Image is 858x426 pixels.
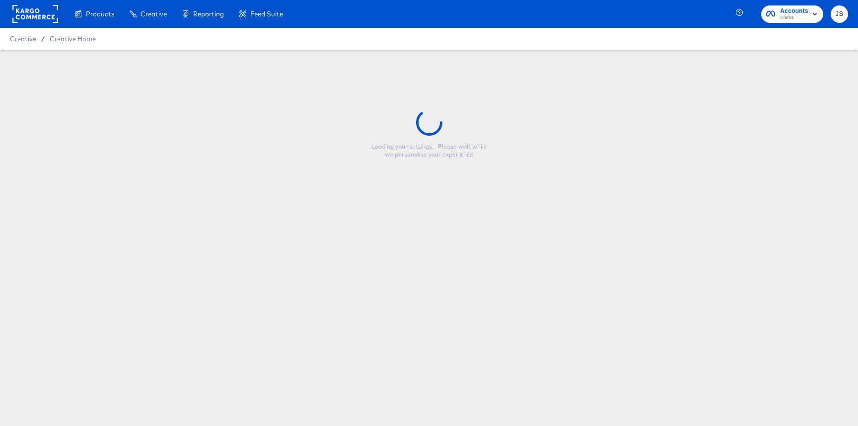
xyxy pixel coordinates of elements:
span: JS [835,8,844,20]
button: JS [831,5,848,23]
span: Products [86,10,114,18]
span: Reporting [193,10,224,18]
span: Clarks [780,14,808,22]
span: Feed Suite [250,10,283,18]
span: / [36,35,50,43]
button: AccountsClarks [761,5,823,23]
span: Creative [141,10,167,18]
span: Accounts [780,6,808,16]
span: Creative [10,35,36,43]
div: Loading your settings... Please wait while we personalise your experience [367,143,491,159]
a: Creative Home [50,35,96,43]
